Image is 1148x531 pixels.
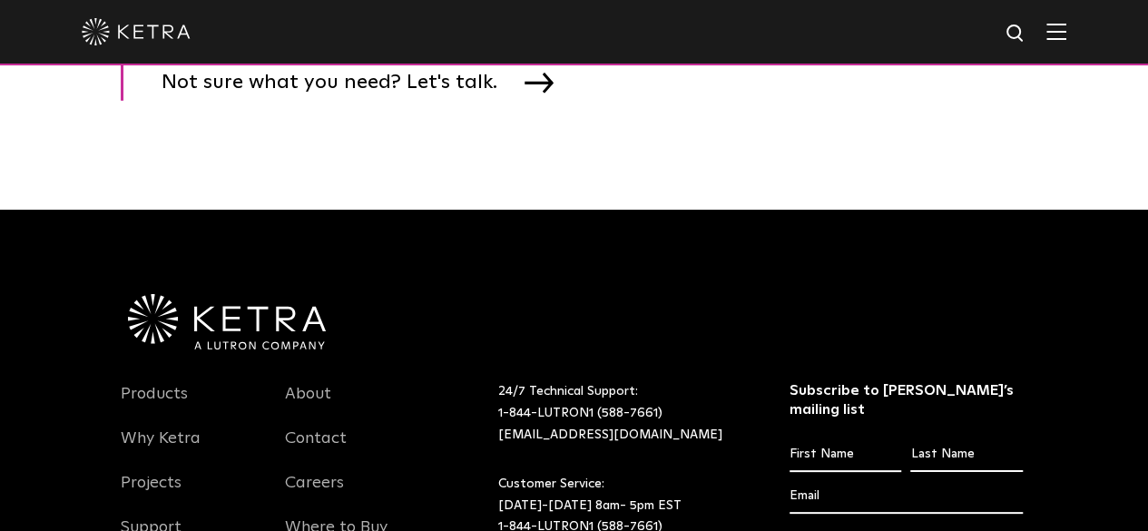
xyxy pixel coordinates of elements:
input: Last Name [910,438,1022,472]
input: Email [790,479,1023,514]
a: Not sure what you need? Let's talk. [121,65,576,101]
a: Contact [285,428,347,470]
a: Careers [285,473,344,515]
img: ketra-logo-2019-white [82,18,191,45]
a: Projects [121,473,182,515]
input: First Name [790,438,901,472]
a: 1-844-LUTRON1 (588-7661) [498,407,662,419]
p: 24/7 Technical Support: [498,381,744,446]
a: About [285,384,331,426]
h3: Subscribe to [PERSON_NAME]’s mailing list [790,381,1023,419]
img: search icon [1005,23,1027,45]
img: Hamburger%20Nav.svg [1046,23,1066,40]
img: arrow [525,73,554,93]
a: [EMAIL_ADDRESS][DOMAIN_NAME] [498,428,722,441]
span: Not sure what you need? Let's talk. [162,65,525,101]
a: Products [121,384,188,426]
img: Ketra-aLutronCo_White_RGB [128,294,326,350]
a: Why Ketra [121,428,201,470]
